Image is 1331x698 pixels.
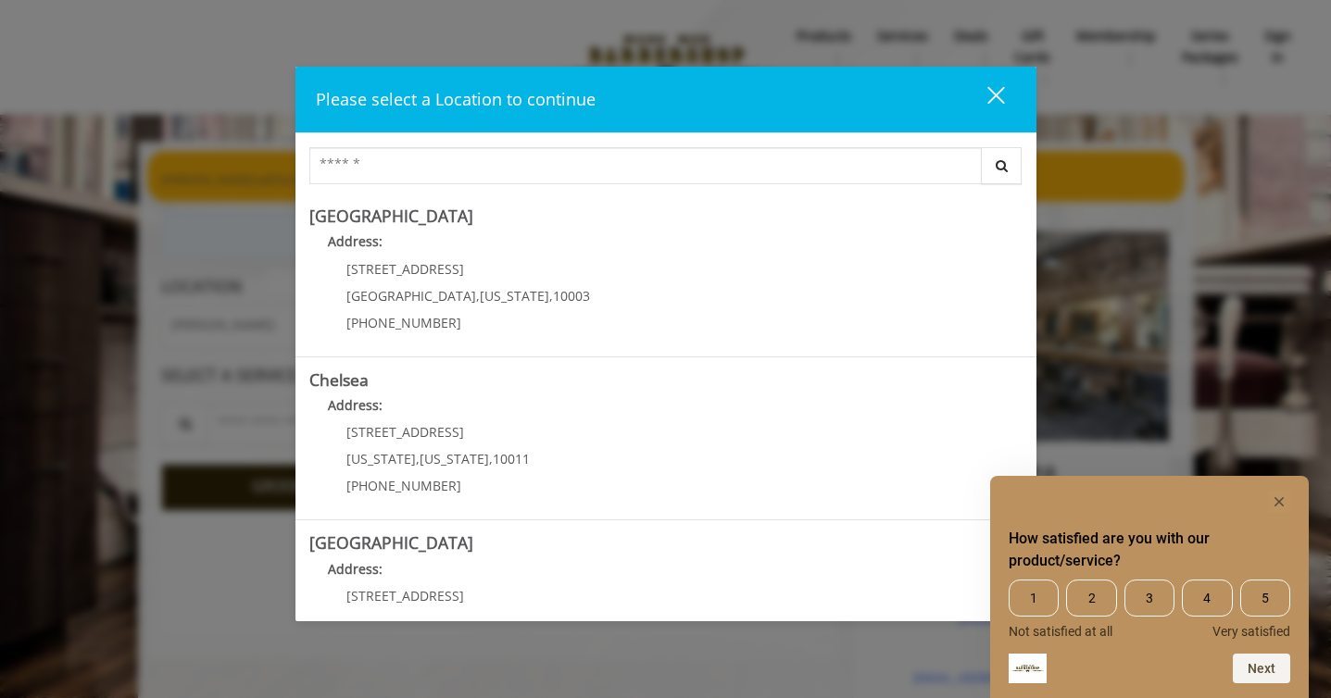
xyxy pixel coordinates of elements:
span: 2 [1066,580,1116,617]
b: [GEOGRAPHIC_DATA] [309,531,473,554]
button: close dialog [953,81,1016,118]
span: 4 [1182,580,1232,617]
span: [US_STATE] [420,450,489,467]
div: close dialog [966,85,1003,113]
span: [STREET_ADDRESS] [346,587,464,605]
span: Not satisfied at all [1009,624,1112,639]
span: 1 [1009,580,1059,617]
div: How satisfied are you with our product/service? Select an option from 1 to 5, with 1 being Not sa... [1009,580,1290,639]
span: 5 [1240,580,1290,617]
span: [PHONE_NUMBER] [346,314,461,331]
span: 3 [1124,580,1174,617]
b: Address: [328,560,383,578]
span: [STREET_ADDRESS] [346,260,464,278]
span: [US_STATE] [480,287,549,305]
span: , [476,287,480,305]
span: 10003 [553,287,590,305]
div: Center Select [309,147,1023,193]
span: Very satisfied [1212,624,1290,639]
span: , [489,450,493,467]
button: Hide survey [1268,491,1290,513]
b: Address: [328,232,383,250]
span: Please select a Location to continue [316,88,596,110]
span: , [549,287,553,305]
button: Next question [1233,654,1290,683]
span: [STREET_ADDRESS] [346,423,464,441]
span: 10011 [493,450,530,467]
span: [PHONE_NUMBER] [346,477,461,494]
span: , [416,450,420,467]
b: Address: [328,396,383,414]
b: Chelsea [309,368,369,391]
span: [US_STATE] [346,450,416,467]
div: How satisfied are you with our product/service? Select an option from 1 to 5, with 1 being Not sa... [1009,491,1290,683]
h2: How satisfied are you with our product/service? Select an option from 1 to 5, with 1 being Not sa... [1009,528,1290,572]
i: Search button [991,159,1012,172]
b: [GEOGRAPHIC_DATA] [309,205,473,227]
span: [GEOGRAPHIC_DATA] [346,287,476,305]
input: Search Center [309,147,982,184]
